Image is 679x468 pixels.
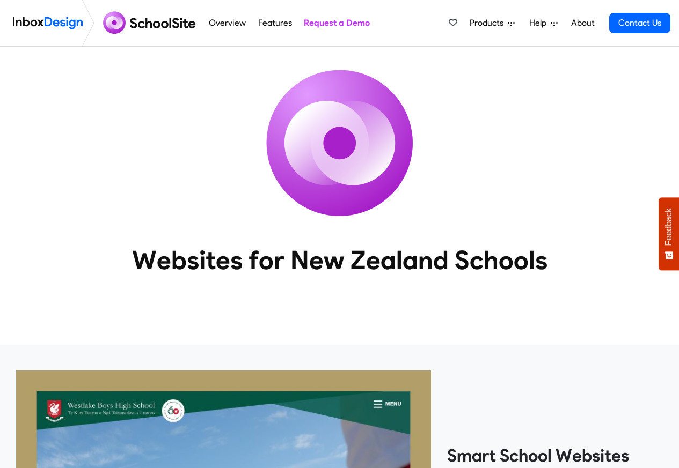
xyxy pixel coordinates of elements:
[206,12,249,34] a: Overview
[525,12,562,34] a: Help
[465,12,519,34] a: Products
[470,17,508,29] span: Products
[447,445,663,466] heading: Smart School Websites
[85,244,595,276] heading: Websites for New Zealand Schools
[609,13,670,33] a: Contact Us
[255,12,295,34] a: Features
[243,47,436,240] img: icon_schoolsite.svg
[664,208,674,246] span: Feedback
[529,17,551,29] span: Help
[659,197,679,270] button: Feedback - Show survey
[301,12,373,34] a: Request a Demo
[99,10,203,36] img: schoolsite logo
[568,12,597,34] a: About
